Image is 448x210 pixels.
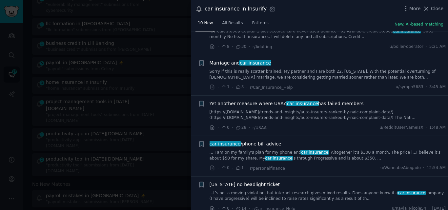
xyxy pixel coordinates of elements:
span: u/WannabeAbogado [380,165,421,171]
span: r/Car_Insurance_Help [250,85,293,90]
span: 1 [235,165,244,171]
span: · [426,125,427,131]
div: car insurance in Insurify [205,5,267,13]
span: · [232,84,233,91]
span: car insurance [239,60,271,66]
span: All Results [222,20,243,26]
span: Yet another measure where USAA has failed members [210,100,364,107]
span: · [426,44,427,50]
span: 8 [221,44,229,50]
span: 0 [221,125,229,131]
button: Close [423,5,443,12]
span: More [409,5,421,12]
span: · [217,165,219,172]
span: 1 [221,84,229,90]
span: 3 [235,84,244,90]
span: 28 [235,125,246,131]
span: u/boiler-operator [390,44,423,50]
span: Close [431,5,443,12]
a: [https://[DOMAIN_NAME]/trends-and-insights/auto-insurers-ranked-by-naic-complaint-data/](https://... [210,109,446,121]
span: 5:21 AM [429,44,446,50]
span: · [426,84,427,90]
span: · [232,165,233,172]
span: 10 New [198,20,213,26]
span: Marriage and [210,60,271,67]
a: Sorry if this is really scatter brained. My partner and I are both 22. [US_STATE]. With the poten... [210,69,446,80]
span: r/Adulting [253,45,272,49]
span: · [217,124,219,131]
span: u/RedditUserNameIsX [379,125,423,131]
span: · [232,43,233,50]
span: car insurance [209,141,241,146]
span: · [217,84,219,91]
span: 12:54 AM [427,165,446,171]
a: ...credit 1,696$ Capital 1 plat secured card never used Balance - 0$ Available credit 3,000$car i... [210,29,446,40]
span: · [249,43,250,50]
button: New: AI-based matching [395,22,443,28]
span: car insurance [393,29,421,33]
a: Patterns [250,18,271,31]
a: 10 New [195,18,215,31]
button: More [402,5,421,12]
a: All Results [220,18,245,31]
span: · [217,43,219,50]
span: 30 [235,44,246,50]
a: Marriage andcar insurance [210,60,271,67]
span: car insurance [300,150,329,155]
span: · [232,124,233,131]
a: ...t’s not a moving violation, but internet research gives mixed results. Does anyone know if aca... [210,190,446,202]
span: Patterns [252,20,269,26]
a: [US_STATE] no headlight ticket [210,181,280,188]
span: · [246,165,248,172]
a: car insurance/phone bill advice [210,141,281,147]
span: car insurance [286,101,318,106]
span: 3:45 AM [429,84,446,90]
span: car insurance [397,191,426,195]
span: r/USAA [253,125,267,130]
span: car insurance [265,156,293,161]
span: · [249,124,250,131]
span: u/symph5683 [396,84,423,90]
span: 1:48 AM [429,125,446,131]
span: /phone bill advice [210,141,281,147]
span: · [246,84,248,91]
span: 0 [221,165,229,171]
a: Yet another measure where USAAcar insurancehas failed members [210,100,364,107]
span: r/personalfinance [250,166,285,171]
span: · [423,165,424,171]
a: ... I am on my family's plan for my phone andcar insurance. Altogether it's $300 a month. The pri... [210,150,446,161]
